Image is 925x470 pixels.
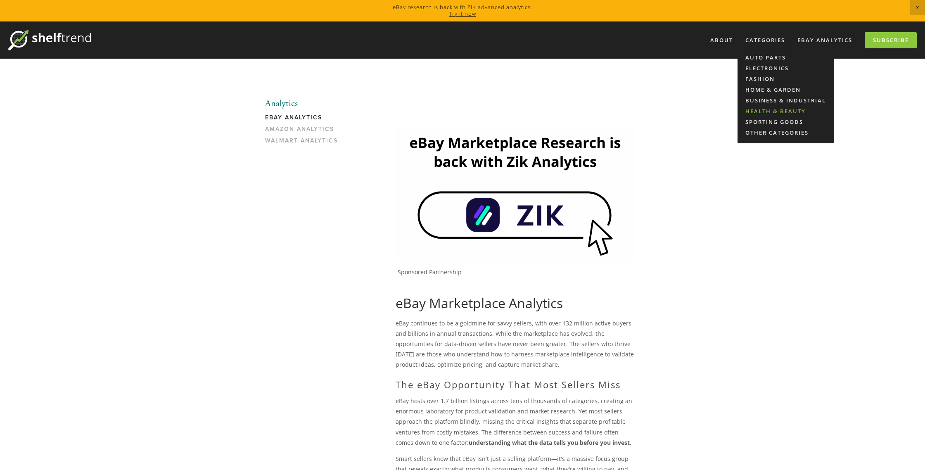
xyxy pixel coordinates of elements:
div: Categories [740,33,790,47]
a: Subscribe [865,32,917,48]
a: Walmart Analytics [265,137,344,149]
p: eBay continues to be a goldmine for savvy sellers, with over 132 million active buyers and billio... [396,318,634,370]
a: eBay Analytics [792,33,858,47]
a: Fashion [738,74,834,84]
a: Try it now [449,10,476,17]
a: eBay Analytics [265,114,344,126]
p: eBay hosts over 1.7 billion listings across tens of thousands of categories, creating an enormous... [396,396,634,448]
strong: understanding what the data tells you before you invest [469,439,630,446]
img: Zik Analytics Sponsored Ad [396,126,634,261]
a: Electronics [738,63,834,74]
h2: The eBay Opportunity That Most Sellers Miss [396,379,634,390]
a: Home & Garden [738,84,834,95]
h1: eBay Marketplace Analytics [396,295,634,311]
a: Amazon Analytics [265,126,344,137]
p: Sponsored Partnership [398,268,634,276]
img: ShelfTrend [8,30,91,50]
a: About [705,33,738,47]
a: Business & Industrial [738,95,834,106]
a: Auto Parts [738,52,834,63]
li: Analytics [265,98,344,109]
a: Sporting Goods [738,116,834,127]
a: Other Categories [738,127,834,138]
a: Health & Beauty [738,106,834,116]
